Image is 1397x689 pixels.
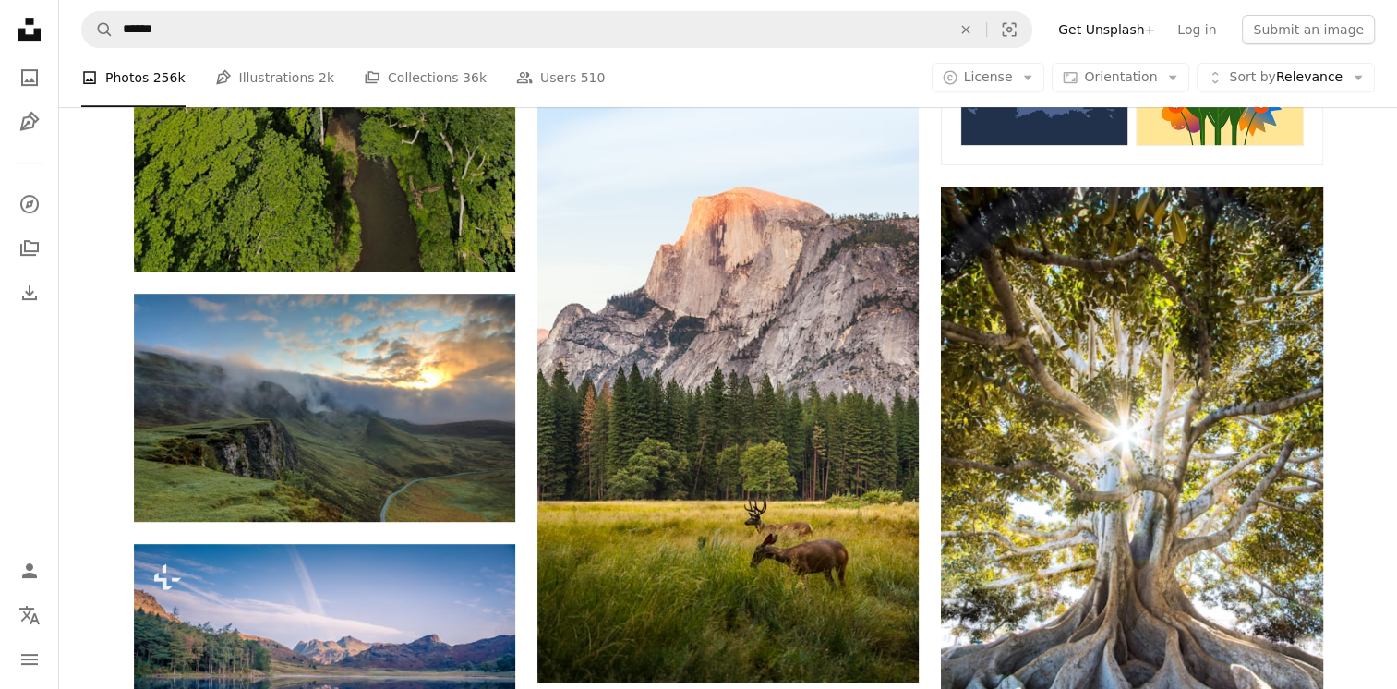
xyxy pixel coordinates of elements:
button: Visual search [987,12,1031,47]
a: Log in [1166,15,1227,44]
a: a lake surrounded by mountains and trees under a blue sky [134,666,515,683]
a: Log in / Sign up [11,552,48,589]
a: Get Unsplash+ [1047,15,1166,44]
button: Clear [945,12,986,47]
button: Sort byRelevance [1197,63,1375,92]
a: Illustrations 2k [215,48,334,107]
span: 510 [581,67,606,88]
span: License [964,69,1013,84]
a: Collections [11,230,48,267]
img: foggy mountain summit [134,294,515,521]
a: sun light passing through green leafed tree [941,465,1322,482]
a: Home — Unsplash [11,11,48,52]
a: Explore [11,186,48,223]
img: two brown deer beside trees and mountain [537,53,919,683]
span: Sort by [1229,69,1275,84]
span: 36k [463,67,487,88]
a: Illustrations [11,103,48,140]
a: Photos [11,59,48,96]
button: Search Unsplash [82,12,114,47]
form: Find visuals sitewide [81,11,1032,48]
a: Collections 36k [364,48,487,107]
a: two brown deer beside trees and mountain [537,358,919,375]
span: 2k [319,67,334,88]
a: Download History [11,274,48,311]
span: Orientation [1084,69,1157,84]
button: Menu [11,641,48,678]
a: Users 510 [516,48,605,107]
button: Submit an image [1242,15,1375,44]
span: Relevance [1229,68,1343,87]
button: License [932,63,1045,92]
button: Language [11,597,48,634]
a: foggy mountain summit [134,399,515,416]
button: Orientation [1052,63,1189,92]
